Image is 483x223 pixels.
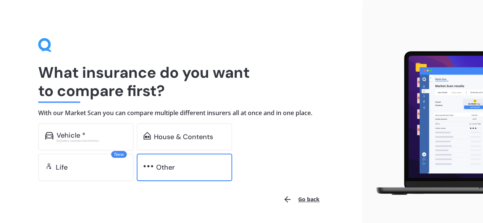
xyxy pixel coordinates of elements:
[144,162,153,170] img: other.81dba5aafe580aa69f38.svg
[57,132,86,139] div: Vehicle *
[278,190,324,209] button: Go back
[57,139,127,142] div: Excludes commercial vehicles
[368,48,483,198] img: laptop.webp
[45,132,53,140] img: car.f15378c7a67c060ca3f3.svg
[45,162,53,170] img: life.f720d6a2d7cdcd3ad642.svg
[38,63,324,100] h1: What insurance do you want to compare first?
[144,132,151,140] img: home-and-contents.b802091223b8502ef2dd.svg
[156,164,175,171] div: Other
[38,109,324,117] h4: With our Market Scan you can compare multiple different insurers all at once and in one place.
[111,151,127,158] span: New
[56,164,68,171] div: Life
[154,133,213,141] div: House & Contents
